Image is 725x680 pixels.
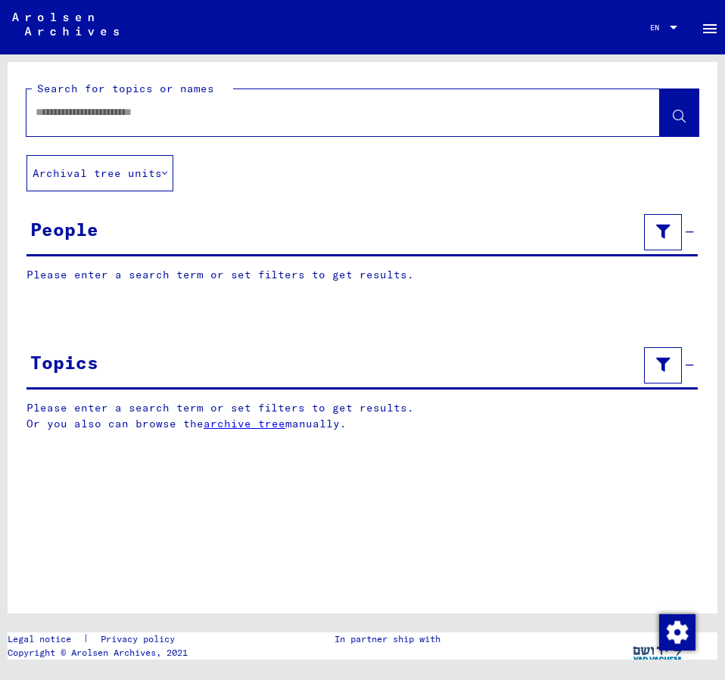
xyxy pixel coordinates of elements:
[26,400,699,432] p: Please enter a search term or set filters to get results. Or you also can browse the manually.
[695,12,725,42] button: Toggle sidenav
[8,646,193,660] p: Copyright © Arolsen Archives, 2021
[334,632,440,646] p: In partner ship with
[8,632,193,646] div: |
[12,13,119,36] img: Arolsen_neg.svg
[650,23,667,32] span: EN
[659,614,695,651] img: Change consent
[701,20,719,38] mat-icon: Side nav toggle icon
[26,155,173,191] button: Archival tree units
[30,349,98,376] div: Topics
[630,632,686,670] img: yv_logo.png
[658,613,695,650] div: Change consent
[8,632,83,646] a: Legal notice
[26,267,698,283] p: Please enter a search term or set filters to get results.
[37,82,214,95] mat-label: Search for topics or names
[30,216,98,243] div: People
[204,417,285,430] a: archive tree
[89,632,193,646] a: Privacy policy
